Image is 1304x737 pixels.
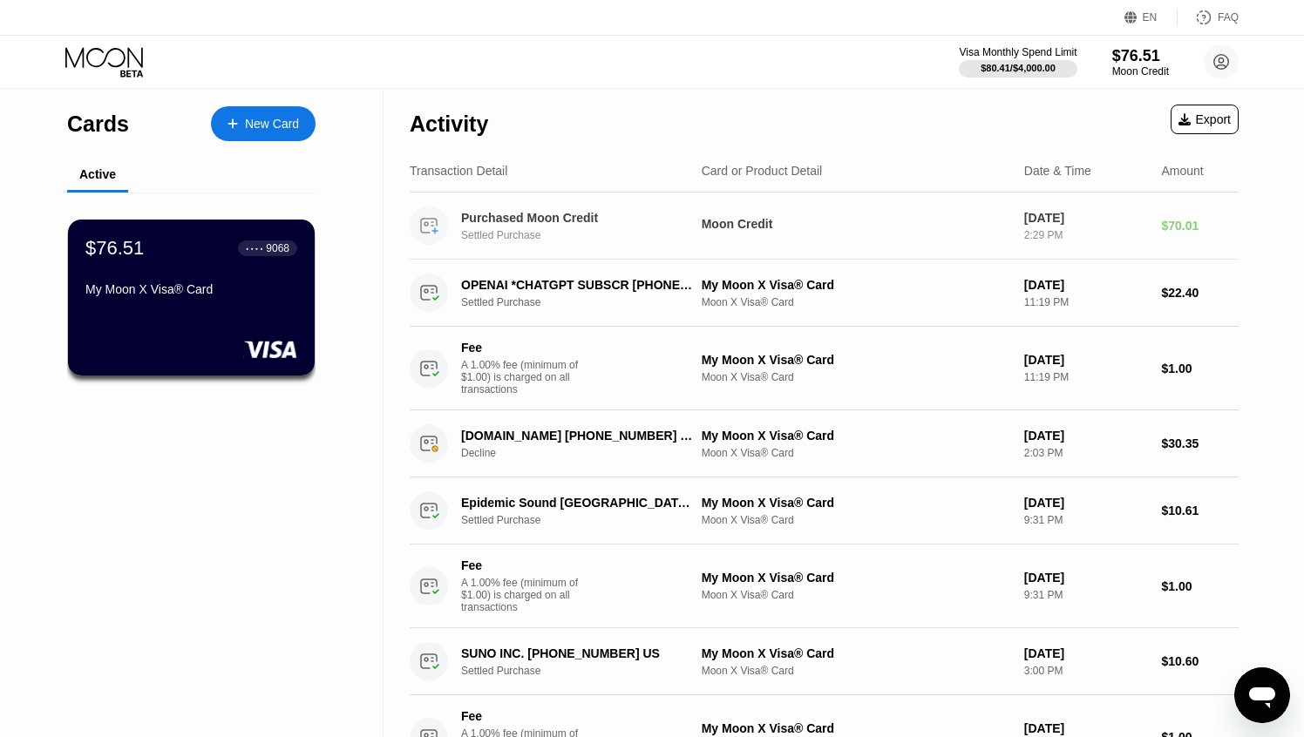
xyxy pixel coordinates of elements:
div: 3:00 PM [1024,665,1148,677]
div: EN [1124,9,1178,26]
div: $76.51● ● ● ●9068My Moon X Visa® Card [68,220,315,375]
div: Epidemic Sound [GEOGRAPHIC_DATA] SESettled PurchaseMy Moon X Visa® CardMoon X Visa® Card[DATE]9:3... [410,477,1239,544]
div: Purchased Moon CreditSettled PurchaseMoon Credit[DATE]2:29 PM$70.01 [410,193,1239,260]
div: Decline [461,447,711,459]
div: Export [1178,112,1231,126]
div: 2:29 PM [1024,229,1148,241]
div: Active [79,167,116,181]
div: New Card [211,106,316,141]
div: 2:03 PM [1024,447,1148,459]
div: Moon X Visa® Card [702,589,1010,601]
div: Epidemic Sound [GEOGRAPHIC_DATA] SE [461,496,694,510]
div: 11:19 PM [1024,371,1148,383]
div: $70.01 [1161,219,1239,233]
div: Transaction Detail [410,164,507,178]
div: EN [1143,11,1158,24]
div: $1.00 [1161,579,1239,593]
div: My Moon X Visa® Card [702,646,1010,660]
div: [DOMAIN_NAME] [PHONE_NUMBER] USDeclineMy Moon X Visa® CardMoon X Visa® Card[DATE]2:03 PM$30.35 [410,410,1239,477]
div: [DATE] [1024,646,1148,660]
div: My Moon X Visa® Card [702,278,1010,292]
div: My Moon X Visa® Card [85,282,297,296]
div: 9:31 PM [1024,514,1148,526]
div: Moon X Visa® Card [702,514,1010,526]
div: 9:31 PM [1024,589,1148,601]
div: [DATE] [1024,429,1148,443]
div: FAQ [1218,11,1239,24]
div: ● ● ● ● [246,246,263,251]
div: Card or Product Detail [702,164,823,178]
div: $10.61 [1161,504,1239,517]
div: $80.41 / $4,000.00 [981,63,1056,73]
div: FAQ [1178,9,1239,26]
div: $22.40 [1161,286,1239,300]
div: $76.51 [85,237,144,260]
div: Date & Time [1024,164,1091,178]
div: [DATE] [1024,211,1148,225]
div: [DOMAIN_NAME] [PHONE_NUMBER] US [461,429,694,443]
div: Amount [1161,164,1203,178]
div: [DATE] [1024,496,1148,510]
div: SUNO INC. [PHONE_NUMBER] USSettled PurchaseMy Moon X Visa® CardMoon X Visa® Card[DATE]3:00 PM$10.60 [410,628,1239,695]
div: Settled Purchase [461,665,711,677]
div: Visa Monthly Spend Limit [959,46,1076,58]
div: 9068 [266,242,289,254]
div: My Moon X Visa® Card [702,429,1010,443]
div: Settled Purchase [461,296,711,308]
div: Moon X Visa® Card [702,665,1010,677]
div: $76.51Moon Credit [1112,47,1169,78]
div: $30.35 [1161,436,1239,450]
div: Fee [461,341,583,355]
div: Moon Credit [1112,65,1169,78]
div: Activity [410,112,488,137]
div: Visa Monthly Spend Limit$80.41/$4,000.00 [959,46,1076,78]
div: A 1.00% fee (minimum of $1.00) is charged on all transactions [461,577,592,613]
div: 11:19 PM [1024,296,1148,308]
div: OPENAI *CHATGPT SUBSCR [PHONE_NUMBER] US [461,278,694,292]
div: Moon X Visa® Card [702,447,1010,459]
div: My Moon X Visa® Card [702,496,1010,510]
div: Fee [461,709,583,723]
div: Cards [67,112,129,137]
div: My Moon X Visa® Card [702,353,1010,367]
div: FeeA 1.00% fee (minimum of $1.00) is charged on all transactionsMy Moon X Visa® CardMoon X Visa® ... [410,327,1239,410]
div: Moon X Visa® Card [702,296,1010,308]
div: [DATE] [1024,278,1148,292]
iframe: Кнопка запуска окна обмена сообщениями [1234,667,1290,723]
div: FeeA 1.00% fee (minimum of $1.00) is charged on all transactionsMy Moon X Visa® CardMoon X Visa® ... [410,544,1239,628]
div: $10.60 [1161,654,1239,668]
div: My Moon X Visa® Card [702,571,1010,585]
div: SUNO INC. [PHONE_NUMBER] US [461,646,694,660]
div: My Moon X Visa® Card [702,721,1010,735]
div: New Card [245,117,299,132]
div: Moon X Visa® Card [702,371,1010,383]
div: Purchased Moon Credit [461,211,694,225]
div: [DATE] [1024,353,1148,367]
div: Moon Credit [702,217,1010,231]
div: Export [1171,105,1239,134]
div: Settled Purchase [461,229,711,241]
div: $76.51 [1112,47,1169,65]
div: [DATE] [1024,571,1148,585]
div: Settled Purchase [461,514,711,526]
div: $1.00 [1161,362,1239,375]
div: OPENAI *CHATGPT SUBSCR [PHONE_NUMBER] USSettled PurchaseMy Moon X Visa® CardMoon X Visa® Card[DAT... [410,260,1239,327]
div: [DATE] [1024,721,1148,735]
div: Fee [461,558,583,572]
div: A 1.00% fee (minimum of $1.00) is charged on all transactions [461,359,592,396]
